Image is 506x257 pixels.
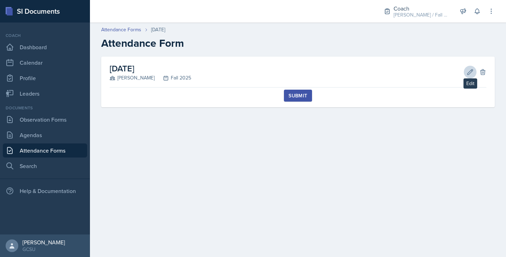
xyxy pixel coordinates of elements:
[101,37,495,50] h2: Attendance Form
[394,4,450,13] div: Coach
[3,159,87,173] a: Search
[110,62,191,75] h2: [DATE]
[110,74,191,82] div: [PERSON_NAME] Fall 2025
[3,143,87,158] a: Attendance Forms
[3,71,87,85] a: Profile
[3,128,87,142] a: Agendas
[3,56,87,70] a: Calendar
[3,105,87,111] div: Documents
[101,26,141,33] a: Attendance Forms
[3,113,87,127] a: Observation Forms
[464,66,476,78] button: Edit
[22,239,65,246] div: [PERSON_NAME]
[284,90,312,102] button: Submit
[3,86,87,101] a: Leaders
[3,32,87,39] div: Coach
[394,11,450,19] div: [PERSON_NAME] / Fall 2025
[151,26,165,33] div: [DATE]
[288,93,307,98] div: Submit
[3,184,87,198] div: Help & Documentation
[22,246,65,253] div: GCSU
[3,40,87,54] a: Dashboard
